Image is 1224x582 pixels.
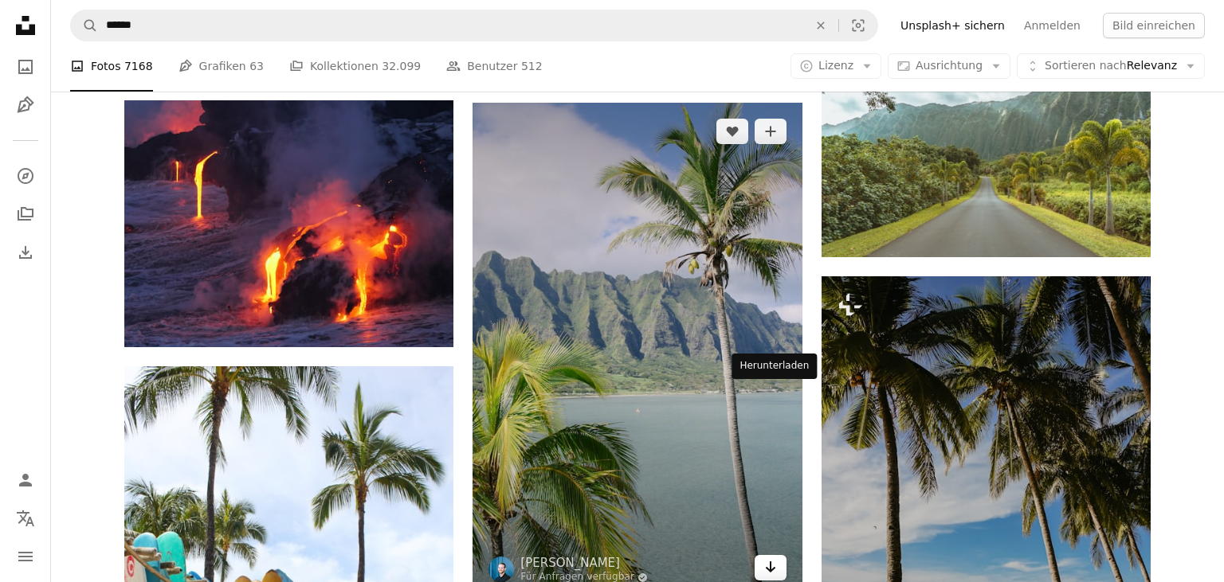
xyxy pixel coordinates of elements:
[289,41,421,92] a: Kollektionen 32.099
[822,516,1151,530] a: eine Hängematte zwischen zwei Palmen an einem Strand
[124,217,453,231] a: Foto von Lava, die an Land fließt
[10,541,41,572] button: Menü
[10,236,41,268] a: Bisherige Downloads
[755,119,787,144] button: Zu Kollektion hinzufügen
[822,61,1151,257] img: Asphaltstraße neben Bäumen
[755,555,787,580] a: Herunterladen
[70,10,878,41] form: Finden Sie Bildmaterial auf der ganzen Webseite
[732,353,817,379] div: Herunterladen
[520,555,648,571] a: [PERSON_NAME]
[1045,59,1177,75] span: Relevanz
[716,119,748,144] button: Gefällt mir
[1045,60,1127,72] span: Sortieren nach
[839,10,877,41] button: Visuelle Suche
[249,58,264,76] span: 63
[124,100,453,347] img: Foto von Lava, die an Land fließt
[1014,13,1090,38] a: Anmelden
[473,342,802,357] a: zwei grüne Palmen in der Nähe eines Gewässers
[1103,13,1205,38] button: Bild einreichen
[10,502,41,534] button: Sprache
[891,13,1014,38] a: Unsplash+ sichern
[178,41,264,92] a: Grafiken 63
[1017,54,1205,80] button: Sortieren nachRelevanz
[822,151,1151,166] a: Asphaltstraße neben Bäumen
[888,54,1010,80] button: Ausrichtung
[916,60,983,72] span: Ausrichtung
[790,54,881,80] button: Lizenz
[818,60,853,72] span: Lizenz
[10,89,41,121] a: Grafiken
[10,160,41,192] a: Entdecken
[488,557,514,582] img: Zum Profil von Colton Jones
[10,198,41,230] a: Kollektionen
[521,58,543,76] span: 512
[10,464,41,496] a: Anmelden / Registrieren
[10,10,41,45] a: Startseite — Unsplash
[803,10,838,41] button: Löschen
[10,51,41,83] a: Fotos
[382,58,421,76] span: 32.099
[446,41,542,92] a: Benutzer 512
[71,10,98,41] button: Unsplash suchen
